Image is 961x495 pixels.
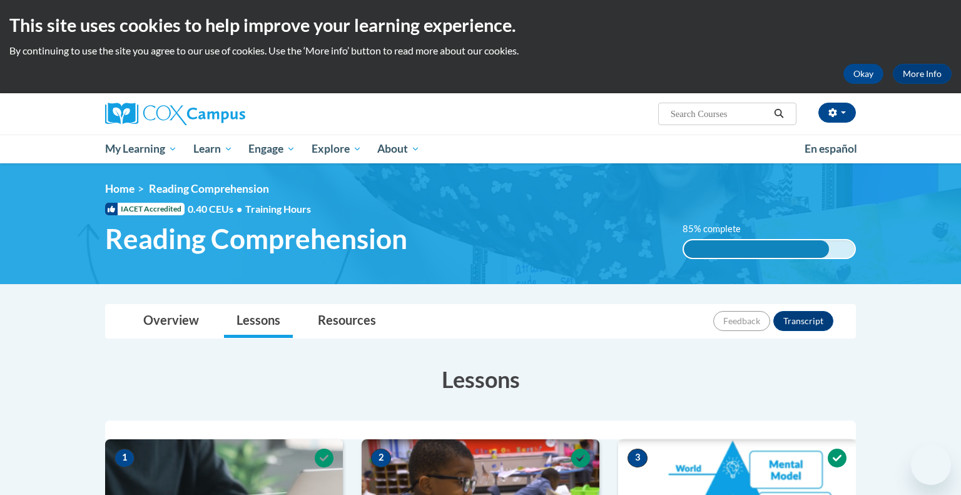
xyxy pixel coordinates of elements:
[9,13,952,38] h2: This site uses cookies to help improve your learning experience.
[105,103,343,125] a: Cox Campus
[683,222,755,236] label: 85% complete
[131,305,211,338] a: Overview
[713,311,770,331] button: Feedback
[105,141,177,156] span: My Learning
[86,135,875,163] div: Main menu
[105,203,185,215] span: IACET Accredited
[9,44,952,58] p: By continuing to use the site you agree to our use of cookies. Use the ‘More info’ button to read...
[149,182,269,195] span: Reading Comprehension
[248,141,295,156] span: Engage
[843,64,883,84] button: Okay
[371,449,391,467] span: 2
[312,141,362,156] span: Explore
[97,135,185,163] a: My Learning
[240,135,303,163] a: Engage
[773,311,833,331] button: Transcript
[684,240,829,258] div: 85% complete
[628,449,648,467] span: 3
[185,135,241,163] a: Learn
[305,305,389,338] a: Resources
[105,103,245,125] img: Cox Campus
[245,203,311,215] span: Training Hours
[818,103,856,123] button: Account Settings
[893,64,952,84] a: More Info
[105,222,407,255] span: Reading Comprehension
[236,203,242,215] span: •
[188,202,245,216] span: 0.40 CEUs
[911,445,951,485] iframe: Button to launch messaging window
[224,305,293,338] a: Lessons
[303,135,370,163] a: Explore
[370,135,429,163] a: About
[796,136,865,162] a: En español
[377,141,420,156] span: About
[193,141,233,156] span: Learn
[105,364,856,395] h3: Lessons
[105,182,135,195] a: Home
[805,142,857,155] span: En español
[669,106,770,121] input: Search Courses
[114,449,135,467] span: 1
[770,106,788,121] button: Search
